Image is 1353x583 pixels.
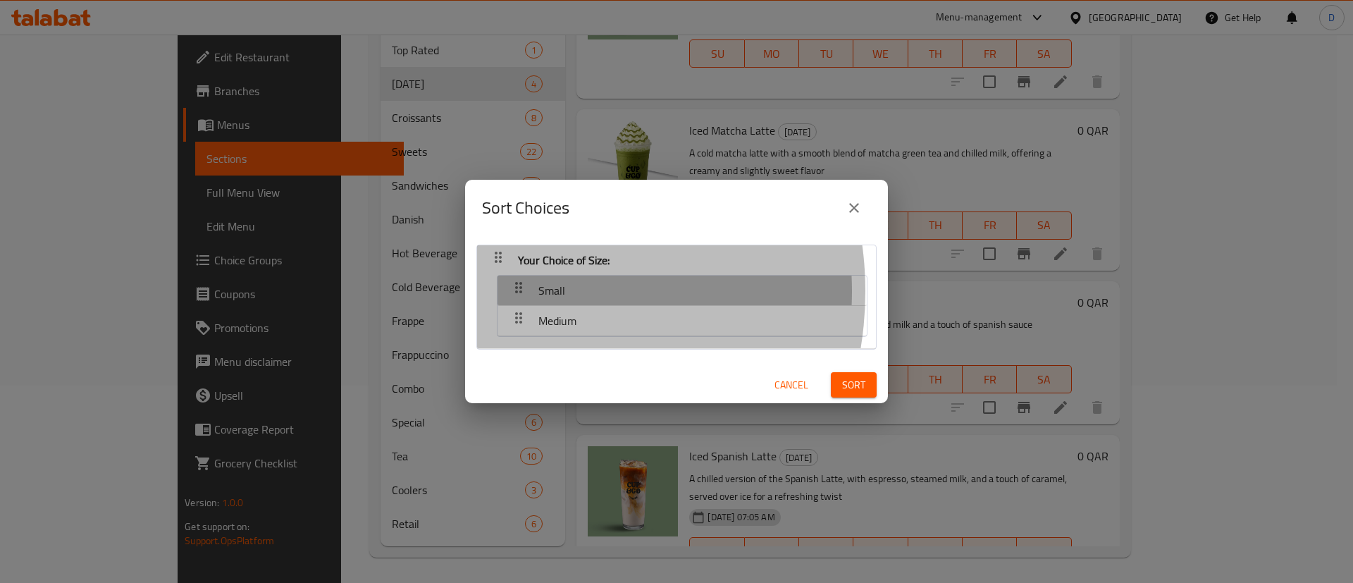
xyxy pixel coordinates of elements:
span: Medium [538,310,576,331]
span: Small [538,280,565,301]
div: Your Choice of Size:SmallMedium [477,245,876,349]
button: Small [506,278,858,302]
button: close [837,191,871,225]
button: Your Choice of Size: [486,248,867,272]
button: Sort [831,372,877,398]
span: Your Choice of Size: [518,250,610,271]
span: Cancel [774,376,808,394]
h2: Sort Choices [482,197,569,219]
button: Cancel [769,372,814,398]
button: Medium [506,309,858,333]
span: Sort [842,376,865,394]
div: Medium [498,306,867,336]
div: Small [498,276,867,306]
